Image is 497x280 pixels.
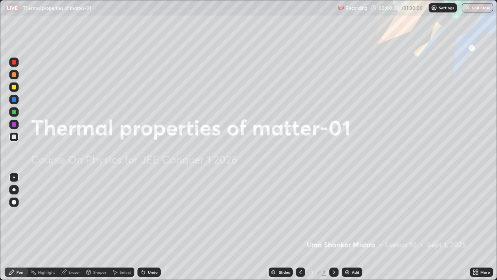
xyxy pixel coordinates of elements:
p: LIVE [7,5,17,11]
div: More [480,270,490,274]
p: Settings [439,6,454,10]
img: end-class-cross [464,5,471,11]
div: / [318,270,320,275]
div: Pen [16,270,23,274]
p: Thermal properties of matter-01 [23,5,91,11]
div: Highlight [38,270,55,274]
div: Eraser [68,270,80,274]
img: recording.375f2c34.svg [338,5,344,11]
div: Slides [279,270,290,274]
button: End Class [462,3,493,12]
div: Select [120,270,131,274]
img: class-settings-icons [431,5,437,11]
div: Shapes [93,270,106,274]
div: Undo [148,270,158,274]
div: 2 [308,270,316,275]
img: add-slide-button [344,269,350,275]
div: Add [352,270,359,274]
div: 2 [321,269,326,276]
p: Recording [346,5,367,11]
